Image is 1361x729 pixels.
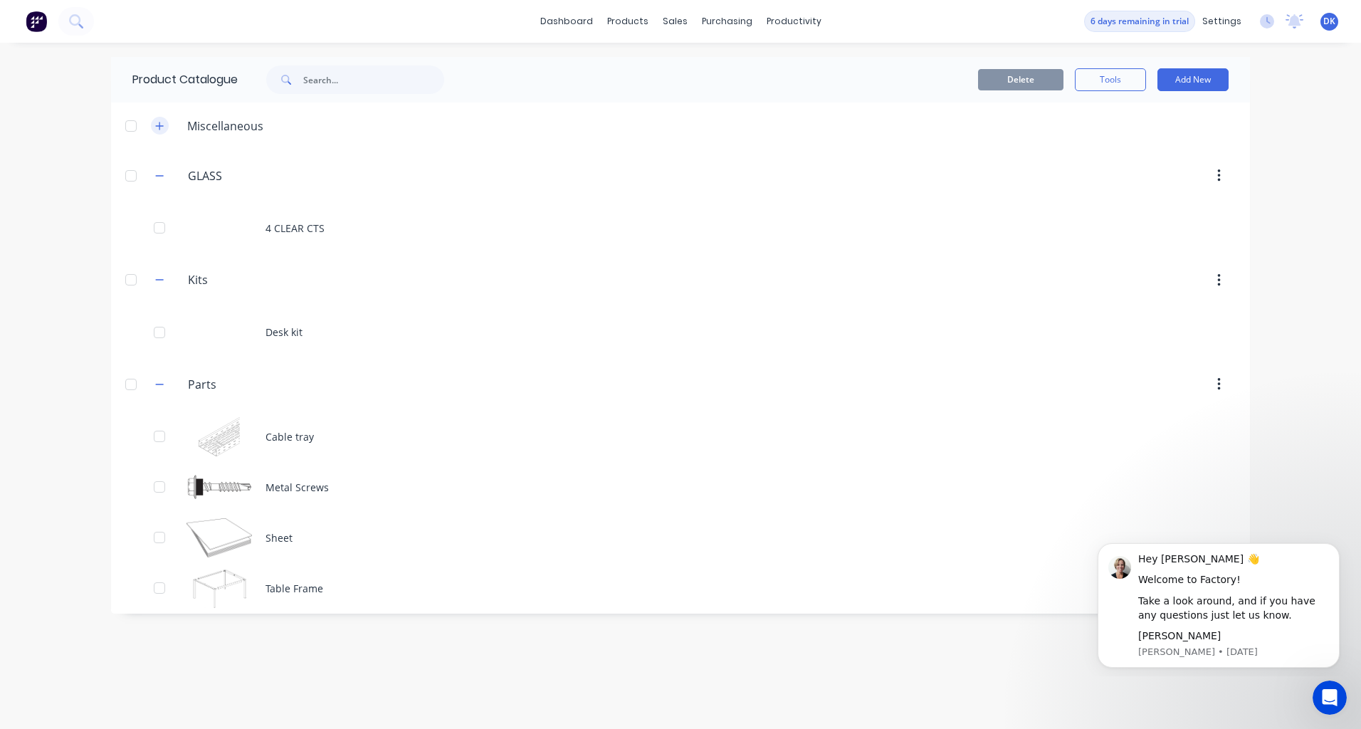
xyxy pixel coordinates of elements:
button: Tools [1075,68,1146,91]
div: productivity [760,11,829,32]
div: sales [656,11,695,32]
div: Metal ScrewsMetal Screws [111,462,1250,513]
iframe: Intercom live chat [1313,681,1347,715]
img: Factory [26,11,47,32]
div: Table FrameTable Frame [111,563,1250,614]
div: products [600,11,656,32]
input: Search... [303,65,444,94]
button: Delete [978,69,1063,90]
div: settings [1195,11,1249,32]
input: Enter category name [188,271,357,288]
a: dashboard [533,11,600,32]
input: Enter category name [188,167,357,184]
input: Enter category name [188,376,357,393]
button: 6 days remaining in trial [1084,11,1195,32]
div: Desk kit [111,307,1250,357]
div: 4 CLEAR CTS [111,203,1250,253]
button: Add New [1157,68,1229,91]
div: Cable trayCable tray [111,411,1250,462]
div: Product Catalogue [111,57,238,103]
iframe: Intercom notifications message [1076,530,1361,676]
div: purchasing [695,11,760,32]
div: SheetSheet [111,513,1250,563]
div: Miscellaneous [176,117,275,135]
span: DK [1323,15,1335,28]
